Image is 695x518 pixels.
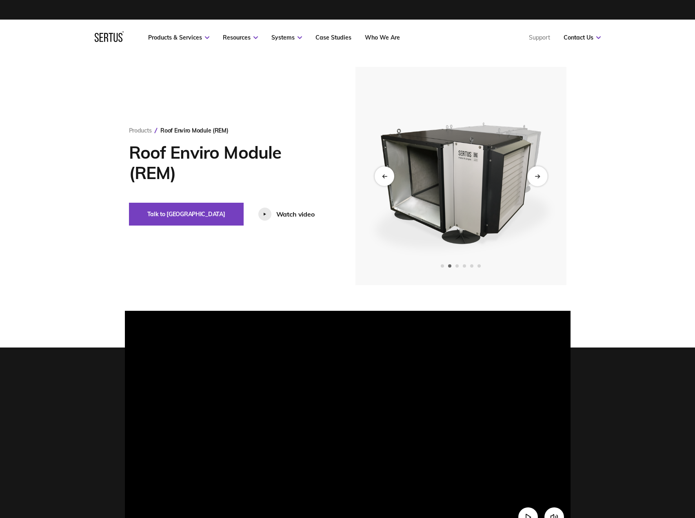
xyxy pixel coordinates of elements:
[477,264,481,268] span: Go to slide 6
[527,166,547,186] div: Next slide
[441,264,444,268] span: Go to slide 1
[375,166,394,186] div: Previous slide
[548,423,695,518] iframe: Chat Widget
[365,34,400,41] a: Who We Are
[276,210,315,218] div: Watch video
[564,34,601,41] a: Contact Us
[129,127,152,134] a: Products
[455,264,459,268] span: Go to slide 3
[529,34,550,41] a: Support
[148,34,209,41] a: Products & Services
[271,34,302,41] a: Systems
[129,203,244,226] button: Talk to [GEOGRAPHIC_DATA]
[223,34,258,41] a: Resources
[315,34,351,41] a: Case Studies
[470,264,473,268] span: Go to slide 5
[463,264,466,268] span: Go to slide 4
[129,142,331,183] h1: Roof Enviro Module (REM)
